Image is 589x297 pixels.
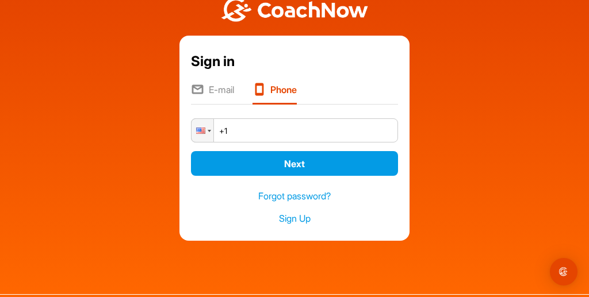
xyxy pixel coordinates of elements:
[191,190,398,203] a: Forgot password?
[550,258,577,286] div: Open Intercom Messenger
[191,118,398,142] input: 1 (702) 123-4567
[191,151,398,176] button: Next
[191,212,398,225] a: Sign Up
[253,83,297,105] li: Phone
[191,83,234,105] li: E-mail
[191,51,398,72] div: Sign in
[192,119,213,142] div: United States: + 1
